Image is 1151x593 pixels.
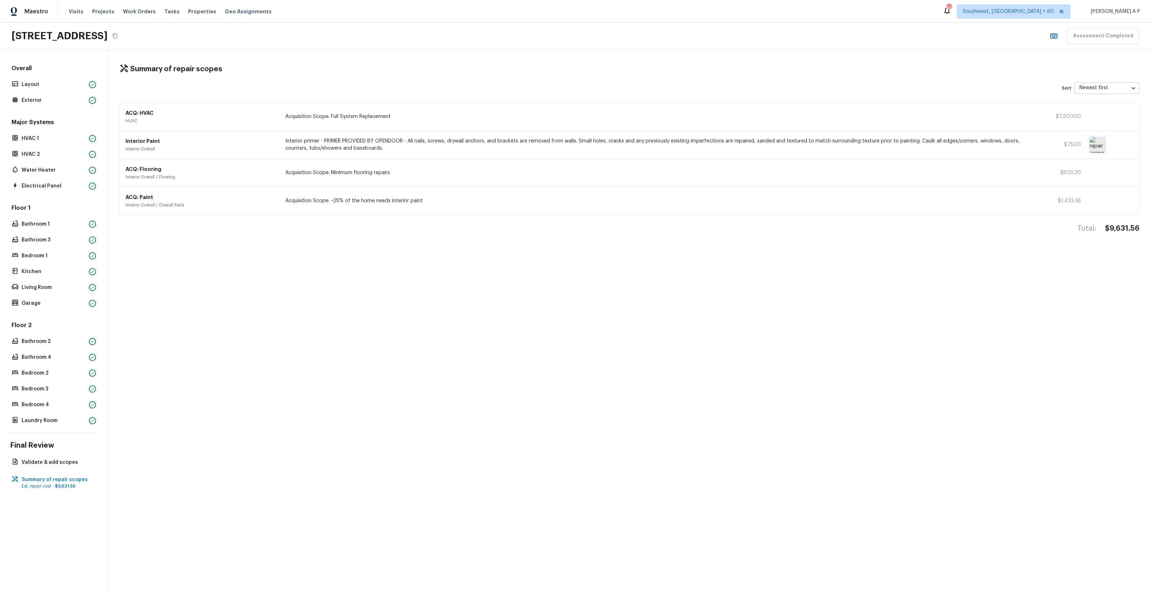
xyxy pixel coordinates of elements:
[22,354,86,361] p: Bathroom 4
[126,146,277,152] p: Interior Overall
[22,385,86,393] p: Bedroom 3
[123,8,156,15] span: Work Orders
[1048,169,1081,176] p: $623.20
[130,64,222,74] h4: Summary of repair scopes
[22,459,93,466] p: Validate & add scopes
[1048,141,1081,148] p: $75.00
[126,137,277,145] p: Interior Paint
[22,338,86,345] p: Bathroom 2
[1105,224,1139,233] h4: $9,631.56
[1077,224,1096,233] h4: Total:
[225,8,272,15] span: Geo Assignments
[12,30,108,42] h2: [STREET_ADDRESS]
[1088,8,1140,15] span: [PERSON_NAME] A P
[126,202,277,208] p: Interior Overall / Overall Paint
[10,441,97,450] h4: Final Review
[285,137,1040,152] p: Interior primer - PRIMER PROVIDED BY OPENDOOR - All nails, screws, drywall anchors, and brackets ...
[24,8,48,15] span: Maestro
[1048,113,1081,120] p: $7,500.00
[69,8,83,15] span: Visits
[55,484,76,488] span: $9,631.56
[22,370,86,377] p: Bedroom 2
[126,118,277,124] p: HVAC
[22,476,93,483] p: Summary of repair scopes
[22,81,86,88] p: Layout
[963,8,1054,15] span: Southwest, [GEOGRAPHIC_DATA] + 60
[10,118,97,128] h5: Major Systems
[22,135,86,142] p: HVAC 1
[22,221,86,228] p: Bathroom 1
[22,182,86,190] p: Electrical Panel
[22,268,86,275] p: Kitchen
[285,197,1040,204] p: Acquisition Scope: ~25% of the home needs interior paint
[1062,85,1072,91] p: Sort
[22,236,86,244] p: Bathroom 3
[126,109,277,117] p: ACQ: HVAC
[22,252,86,259] p: Bedroom 1
[10,64,97,74] h5: Overall
[126,166,277,173] p: ACQ: Flooring
[1048,197,1081,204] p: $1,433.36
[22,97,86,104] p: Exterior
[22,417,86,424] p: Laundry Room
[22,483,93,489] p: Est. repair cost -
[164,9,179,14] span: Tasks
[22,167,86,174] p: Water Heater
[22,151,86,158] p: HVAC 2
[22,401,86,408] p: Bedroom 4
[285,113,1040,120] p: Acquisition Scope: Full System Replacement
[126,194,277,201] p: ACQ: Paint
[92,8,114,15] span: Projects
[22,284,86,291] p: Living Room
[946,4,951,12] div: 626
[10,204,97,213] h5: Floor 1
[22,300,86,307] p: Garage
[1089,137,1106,153] img: repair scope asset
[1074,78,1139,98] div: Newest first
[10,321,97,331] h5: Floor 2
[110,31,120,41] button: Copy Address
[126,174,277,180] p: Interior Overall / Flooring
[285,169,1040,176] p: Acquisition Scope: Minimum flooring repairs
[188,8,216,15] span: Properties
